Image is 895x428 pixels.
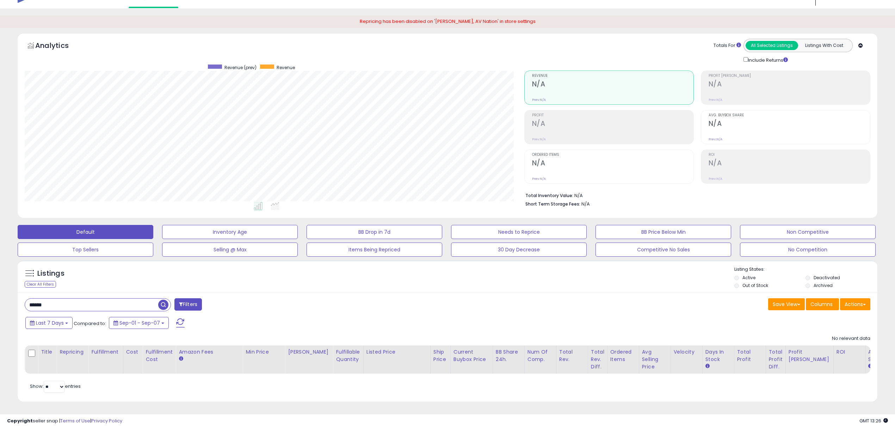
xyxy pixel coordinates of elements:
div: seller snap | | [7,418,122,424]
span: Revenue (prev) [224,65,257,71]
div: Amazon Fees [179,348,240,356]
div: Clear All Filters [25,281,56,288]
div: Fulfillment [91,348,120,356]
span: 2025-09-15 13:26 GMT [859,417,888,424]
label: Out of Stock [742,282,768,288]
b: Total Inventory Value: [525,192,573,198]
button: Save View [768,298,805,310]
span: Revenue [532,74,693,78]
button: Last 7 Days [25,317,73,329]
h2: N/A [709,120,870,129]
small: Prev: N/A [709,177,722,181]
small: Prev: N/A [709,98,722,102]
div: Avg Selling Price [642,348,668,371]
h5: Listings [37,269,64,279]
button: Needs to Reprice [451,225,587,239]
span: Repricing has been disabled on '[PERSON_NAME], AV Nation' in store settings [360,18,536,25]
button: Actions [840,298,870,310]
span: Ordered Items [532,153,693,157]
label: Archived [814,282,833,288]
div: Days In Stock [705,348,731,363]
div: Ordered Items [610,348,636,363]
small: Avg BB Share. [868,363,872,369]
span: Last 7 Days [36,319,64,326]
div: Profit [PERSON_NAME] [789,348,831,363]
div: Total Rev. Diff. [591,348,604,371]
button: Sep-01 - Sep-07 [109,317,169,329]
div: Ship Price [433,348,447,363]
span: Show: entries [30,383,81,390]
span: Sep-01 - Sep-07 [119,319,160,326]
li: N/A [525,191,865,199]
button: Listings With Cost [798,41,850,50]
button: Competitive No Sales [595,243,731,257]
div: BB Share 24h. [496,348,521,363]
span: Avg. Buybox Share [709,114,870,117]
div: Num of Comp. [527,348,553,363]
button: Filters [174,298,202,311]
span: Profit [532,114,693,117]
h2: N/A [709,159,870,169]
small: Prev: N/A [709,137,722,141]
span: Revenue [277,65,295,71]
button: Non Competitive [740,225,876,239]
label: Deactivated [814,275,840,281]
strong: Copyright [7,417,33,424]
h2: N/A [532,159,693,169]
h5: Analytics [35,41,82,52]
div: Listed Price [366,348,427,356]
span: Profit [PERSON_NAME] [709,74,870,78]
div: Total Rev. [559,348,585,363]
span: ROI [709,153,870,157]
h2: N/A [532,120,693,129]
p: Listing States: [734,266,877,273]
span: N/A [581,201,590,207]
a: Terms of Use [60,417,90,424]
b: Short Term Storage Fees: [525,201,580,207]
a: Privacy Policy [91,417,122,424]
small: Prev: N/A [532,137,546,141]
button: Top Sellers [18,243,153,257]
button: BB Drop in 7d [307,225,442,239]
button: Columns [806,298,839,310]
div: Avg BB Share [868,348,894,363]
div: Current Buybox Price [453,348,490,363]
div: Title [41,348,54,356]
small: Prev: N/A [532,177,546,181]
button: 30 Day Decrease [451,243,587,257]
small: Prev: N/A [532,98,546,102]
div: Velocity [674,348,699,356]
div: Repricing [60,348,85,356]
div: Include Returns [738,56,796,64]
h2: N/A [709,80,870,90]
div: Fulfillable Quantity [336,348,360,363]
div: No relevant data [832,335,870,342]
label: Active [742,275,755,281]
button: Inventory Age [162,225,298,239]
div: Totals For [714,42,741,49]
span: Compared to: [74,320,106,327]
button: All Selected Listings [746,41,798,50]
button: Default [18,225,153,239]
div: Min Price [246,348,282,356]
button: Items Being Repriced [307,243,442,257]
h2: N/A [532,80,693,90]
button: Selling @ Max [162,243,298,257]
div: Total Profit Diff. [769,348,783,371]
button: BB Price Below Min [595,225,731,239]
div: ROI [837,348,862,356]
div: Fulfillment Cost [146,348,173,363]
div: Total Profit [737,348,763,363]
span: Columns [810,301,833,308]
div: Cost [126,348,140,356]
div: [PERSON_NAME] [288,348,330,356]
small: Amazon Fees. [179,356,183,362]
button: No Competition [740,243,876,257]
small: Days In Stock. [705,363,710,369]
